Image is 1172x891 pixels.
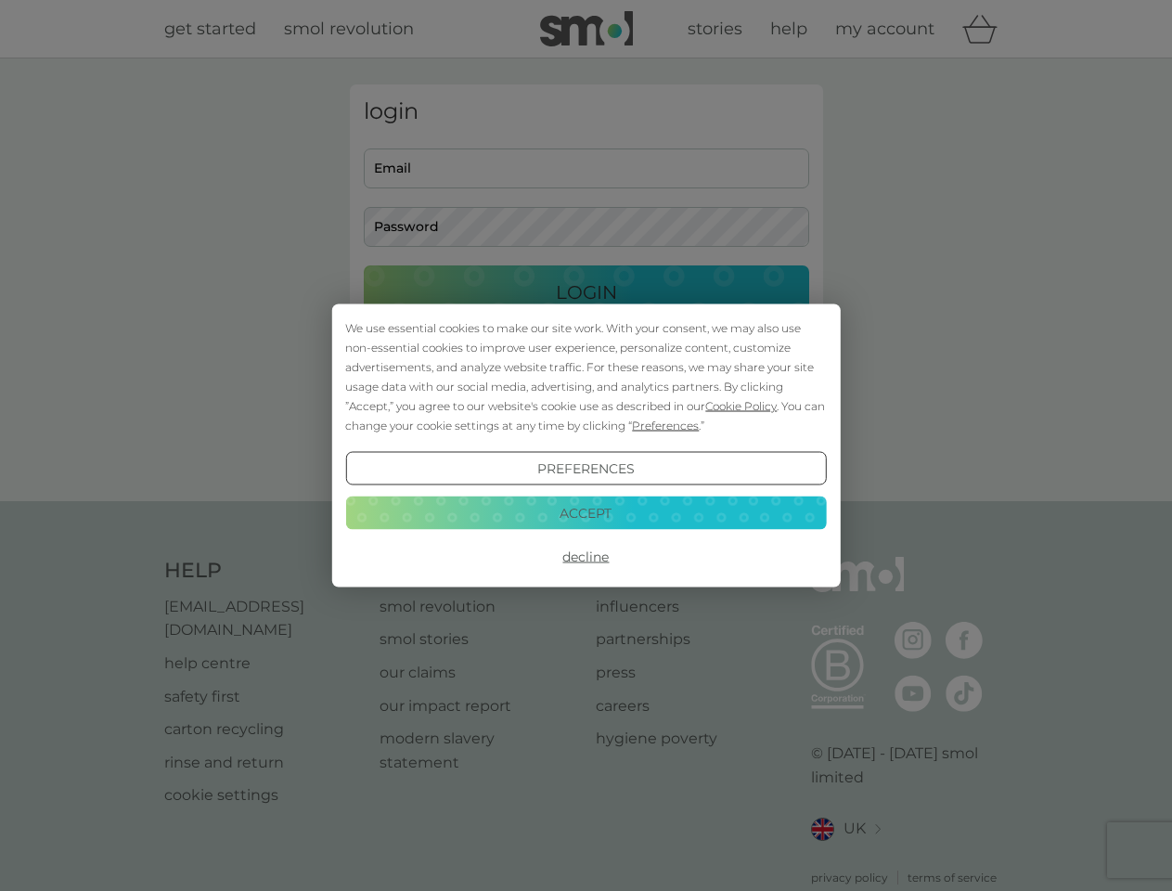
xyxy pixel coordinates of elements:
[345,318,826,435] div: We use essential cookies to make our site work. With your consent, we may also use non-essential ...
[345,540,826,574] button: Decline
[705,399,777,413] span: Cookie Policy
[345,452,826,485] button: Preferences
[632,419,699,433] span: Preferences
[331,304,840,588] div: Cookie Consent Prompt
[345,496,826,529] button: Accept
